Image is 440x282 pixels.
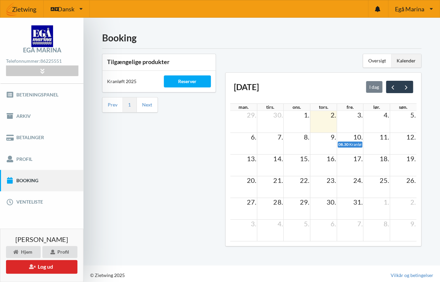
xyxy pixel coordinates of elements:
[246,111,257,119] span: 29.
[246,176,257,184] span: 20.
[6,57,78,66] div: Telefonnummer:
[373,104,380,110] span: lør.
[58,6,74,12] span: Dansk
[391,272,433,279] a: Vilkår og betingelser
[108,102,117,108] a: Prev
[102,73,159,89] div: Kranløft 2025
[346,104,353,110] span: fre.
[326,176,337,184] span: 23.
[6,260,77,274] button: Log ud
[42,246,77,258] div: Profil
[319,104,328,110] span: tors.
[246,155,257,163] span: 13.
[330,111,337,119] span: 2.
[326,198,337,206] span: 30.
[399,104,407,110] span: søn.
[391,54,421,67] div: Kalender
[352,176,363,184] span: 24.
[15,236,68,243] span: [PERSON_NAME]
[102,32,421,44] h1: Booking
[338,142,349,147] span: 08.30
[273,176,283,184] span: 21.
[406,155,416,163] span: 19.
[379,133,390,141] span: 11.
[234,82,259,92] h2: [DATE]
[303,220,310,228] span: 5.
[383,198,390,206] span: 1.
[273,111,283,119] span: 30.
[250,220,257,228] span: 3.
[352,155,363,163] span: 17.
[303,133,310,141] span: 8.
[299,155,310,163] span: 15.
[31,25,53,47] img: logo
[164,75,211,87] div: Reserver
[326,155,337,163] span: 16.
[299,198,310,206] span: 29.
[395,6,424,12] span: Egå Marina
[293,104,301,110] span: ons.
[239,104,249,110] span: man.
[246,198,257,206] span: 27.
[40,58,62,64] strong: 86225551
[406,133,416,141] span: 12.
[303,111,310,119] span: 1.
[352,198,363,206] span: 31.
[410,220,416,228] span: 9.
[273,155,283,163] span: 14.
[383,220,390,228] span: 8.
[277,133,283,141] span: 7.
[386,81,400,93] button: prev
[142,102,152,108] a: Next
[410,111,416,119] span: 5.
[23,47,61,53] div: Egå Marina
[399,81,413,93] button: next
[273,198,283,206] span: 28.
[379,155,390,163] span: 18.
[330,133,337,141] span: 9.
[406,176,416,184] span: 26.
[299,176,310,184] span: 22.
[349,142,374,147] span: Kranløft 2025
[128,102,131,108] a: 1
[379,176,390,184] span: 25.
[352,133,363,141] span: 10.
[366,81,382,92] button: I dag
[266,104,274,110] span: tirs.
[277,220,283,228] span: 4.
[410,198,416,206] span: 2.
[356,111,363,119] span: 3.
[330,220,337,228] span: 6.
[363,54,391,67] div: Oversigt
[107,58,211,66] h3: Tilgængelige produkter
[383,111,390,119] span: 4.
[6,246,41,258] div: Hjem
[250,133,257,141] span: 6.
[356,220,363,228] span: 7.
